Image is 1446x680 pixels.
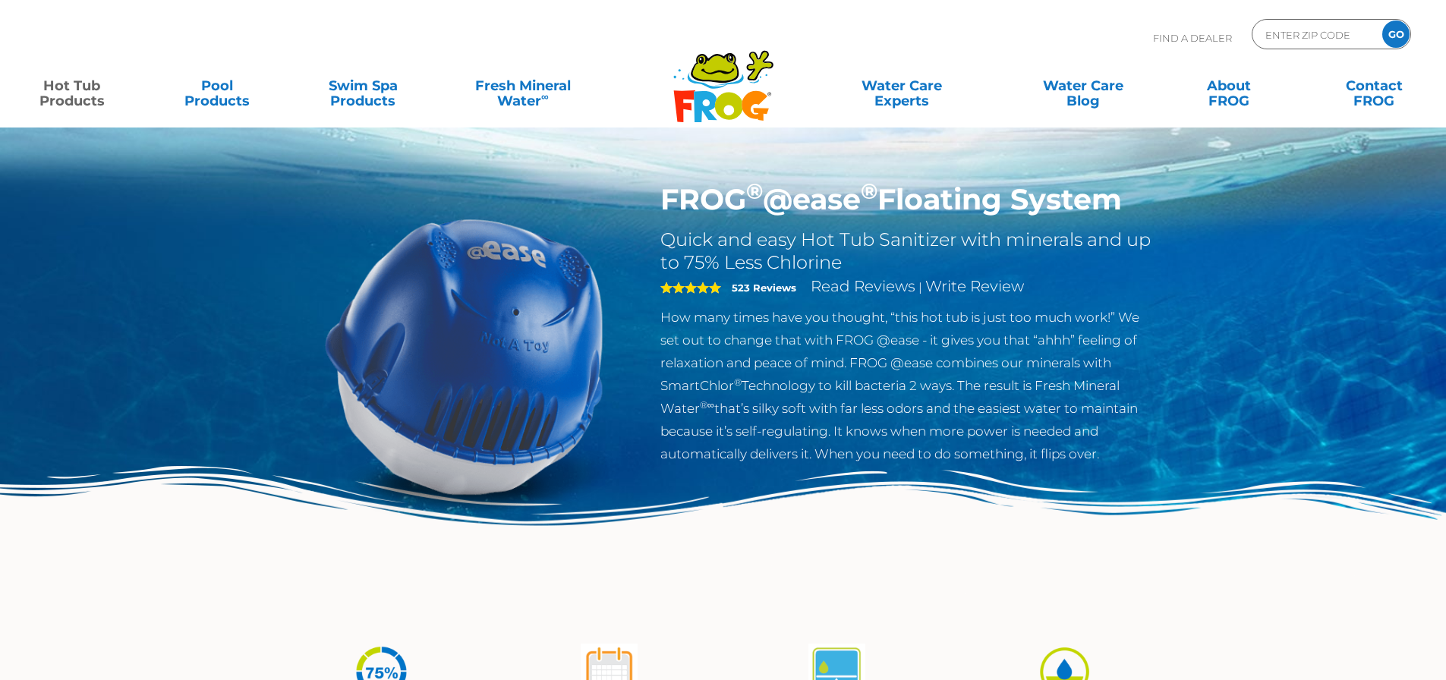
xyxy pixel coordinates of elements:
span: | [918,280,922,294]
a: Write Review [925,277,1024,295]
a: Water CareExperts [810,71,994,101]
a: Water CareBlog [1026,71,1139,101]
h2: Quick and easy Hot Tub Sanitizer with minerals and up to 75% Less Chlorine [660,228,1156,274]
sup: ®∞ [700,399,714,411]
sup: ® [861,178,877,204]
p: How many times have you thought, “this hot tub is just too much work!” We set out to change that ... [660,306,1156,465]
span: 5 [660,282,721,294]
p: Find A Dealer [1153,19,1232,57]
a: Read Reviews [811,277,915,295]
a: PoolProducts [161,71,274,101]
sup: ∞ [541,90,549,102]
a: Hot TubProducts [15,71,128,101]
a: ContactFROG [1318,71,1431,101]
sup: ® [746,178,763,204]
a: Swim SpaProducts [307,71,420,101]
a: Fresh MineralWater∞ [452,71,594,101]
strong: 523 Reviews [732,282,796,294]
img: hot-tub-product-atease-system.png [291,182,638,530]
input: GO [1382,20,1410,48]
h1: FROG @ease Floating System [660,182,1156,217]
a: AboutFROG [1172,71,1285,101]
sup: ® [734,376,742,388]
img: Frog Products Logo [665,30,782,123]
